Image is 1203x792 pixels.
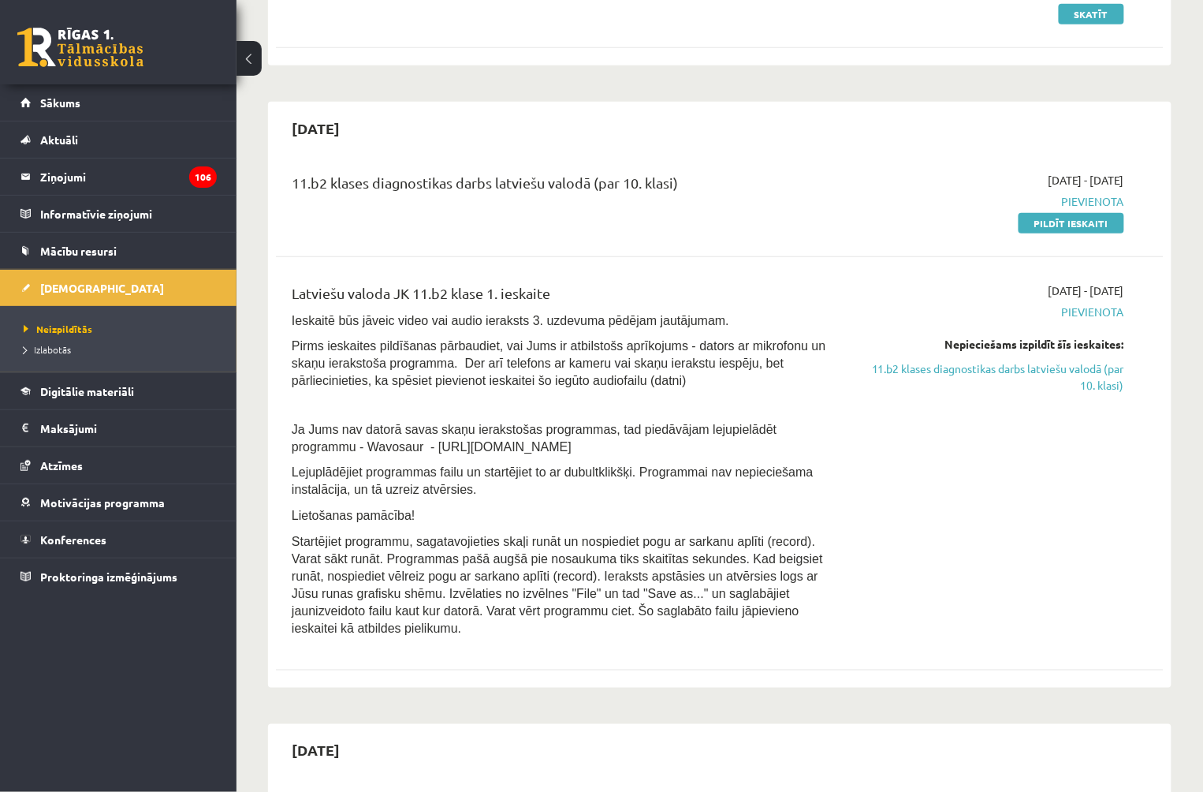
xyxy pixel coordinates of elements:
[20,84,217,121] a: Sākums
[20,159,217,195] a: Ziņojumi106
[292,535,823,635] span: Startējiet programmu, sagatavojieties skaļi runāt un nospiediet pogu ar sarkanu aplīti (record). ...
[24,322,221,336] a: Neizpildītās
[292,423,777,454] span: Ja Jums nav datorā savas skaņu ierakstošas programmas, tad piedāvājam lejupielādēt programmu - Wa...
[1048,172,1124,189] span: [DATE] - [DATE]
[40,95,80,110] span: Sākums
[292,314,729,327] span: Ieskaitē būs jāveic video vai audio ieraksts 3. uzdevuma pēdējam jautājumam.
[20,559,217,595] a: Proktoringa izmēģinājums
[292,465,814,496] span: Lejuplādējiet programmas failu un startējiet to ar dubultklikšķi. Programmai nav nepieciešama ins...
[17,28,143,67] a: Rīgas 1. Tālmācības vidusskola
[292,282,839,312] div: Latviešu valoda JK 11.b2 klase 1. ieskaite
[276,110,356,147] h2: [DATE]
[40,281,164,295] span: [DEMOGRAPHIC_DATA]
[20,196,217,232] a: Informatīvie ziņojumi
[20,410,217,446] a: Maksājumi
[20,447,217,484] a: Atzīmes
[40,196,217,232] legend: Informatīvie ziņojumi
[862,304,1124,320] span: Pievienota
[862,336,1124,353] div: Nepieciešams izpildīt šīs ieskaites:
[862,193,1124,210] span: Pievienota
[1019,213,1124,233] a: Pildīt ieskaiti
[292,509,415,522] span: Lietošanas pamācība!
[1059,4,1124,24] a: Skatīt
[20,233,217,269] a: Mācību resursi
[20,270,217,306] a: [DEMOGRAPHIC_DATA]
[20,121,217,158] a: Aktuāli
[40,133,78,147] span: Aktuāli
[1048,282,1124,299] span: [DATE] - [DATE]
[40,384,134,398] span: Digitālie materiāli
[20,484,217,521] a: Motivācijas programma
[40,159,217,195] legend: Ziņojumi
[24,343,71,356] span: Izlabotās
[292,172,839,201] div: 11.b2 klases diagnostikas darbs latviešu valodā (par 10. klasi)
[20,521,217,558] a: Konferences
[20,373,217,409] a: Digitālie materiāli
[189,166,217,188] i: 106
[24,342,221,357] a: Izlabotās
[40,495,165,510] span: Motivācijas programma
[40,570,177,584] span: Proktoringa izmēģinājums
[40,244,117,258] span: Mācību resursi
[276,732,356,769] h2: [DATE]
[24,323,92,335] span: Neizpildītās
[40,458,83,473] span: Atzīmes
[40,410,217,446] legend: Maksājumi
[862,361,1124,394] a: 11.b2 klases diagnostikas darbs latviešu valodā (par 10. klasi)
[40,532,106,547] span: Konferences
[292,339,826,387] span: Pirms ieskaites pildīšanas pārbaudiet, vai Jums ir atbilstošs aprīkojums - dators ar mikrofonu un...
